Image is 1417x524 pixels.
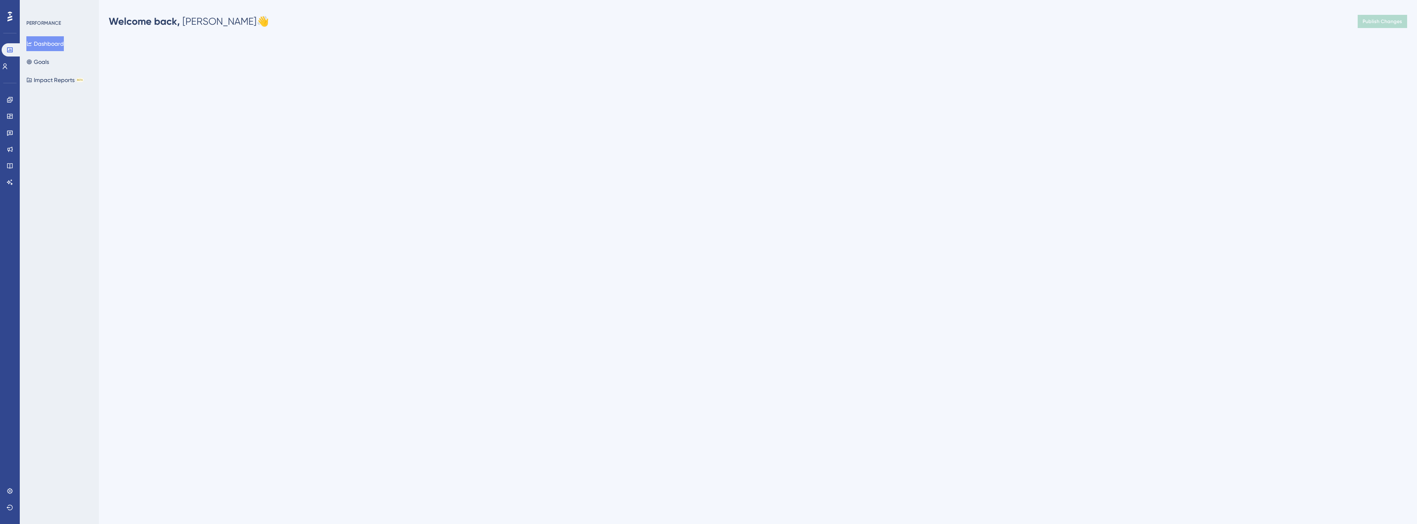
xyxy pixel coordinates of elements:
div: [PERSON_NAME] 👋 [109,15,269,28]
button: Publish Changes [1358,15,1407,28]
span: Welcome back, [109,15,180,27]
div: PERFORMANCE [26,20,61,26]
span: Publish Changes [1363,18,1402,25]
button: Impact ReportsBETA [26,73,84,87]
div: BETA [76,78,84,82]
button: Goals [26,54,49,69]
button: Dashboard [26,36,64,51]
